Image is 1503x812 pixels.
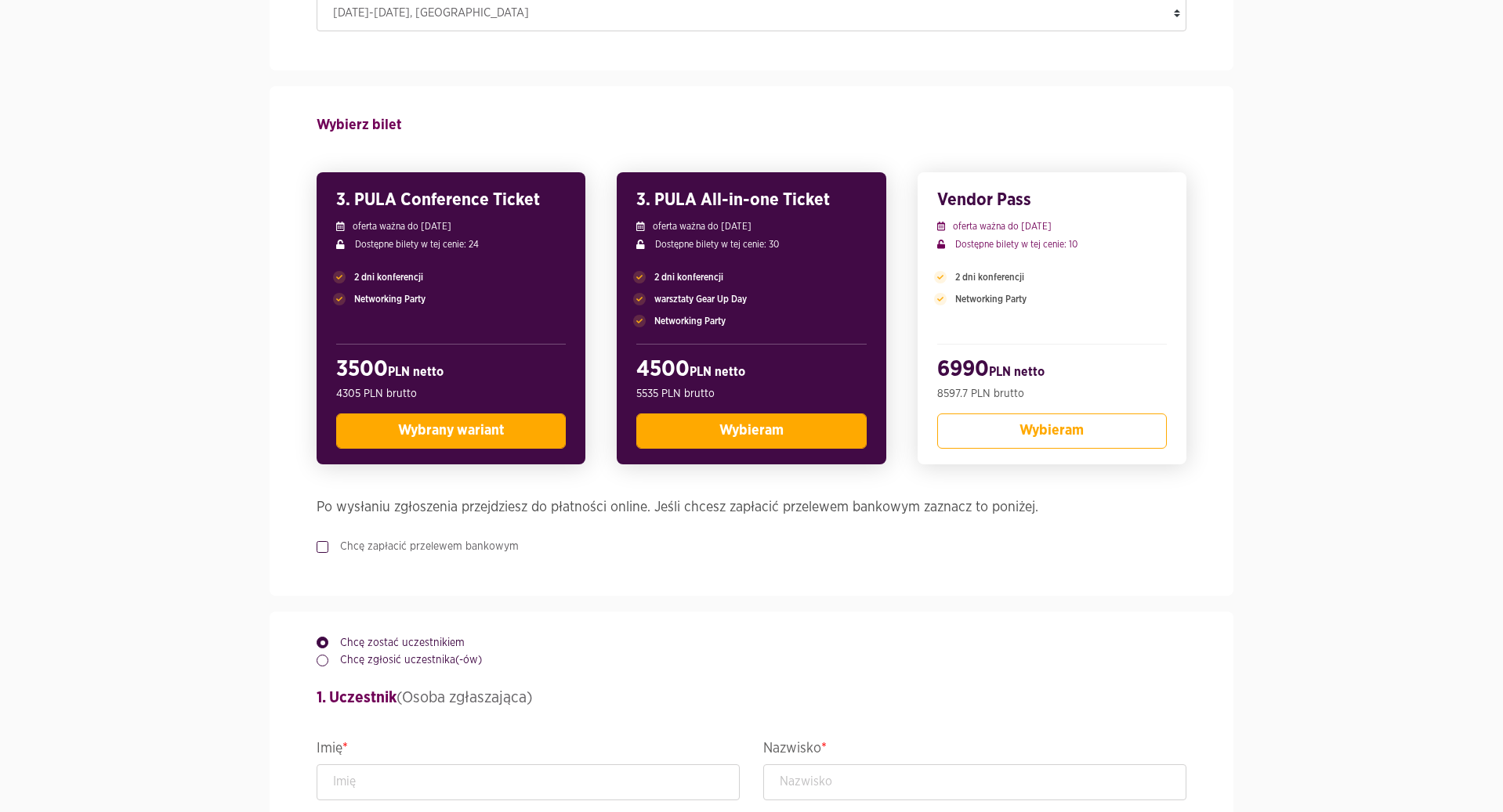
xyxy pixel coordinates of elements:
span: Networking Party [955,292,1027,306]
h4: Wybierz bilet [317,110,1186,141]
span: Networking Party [354,292,426,306]
h4: (Osoba zgłaszająca) [317,686,1186,709]
legend: Imię [317,737,740,764]
span: 2 dni konferencji [354,270,423,284]
h2: 4500 [636,356,866,386]
label: Chcę zostać uczestnikiem [328,635,465,651]
p: 4305 PLN brutto [336,386,566,402]
p: oferta ważna do [DATE] [636,219,866,233]
h2: 3500 [336,356,566,386]
label: Chcę zgłosić uczestnika(-ów) [328,652,482,668]
p: Dostępne bilety w tej cenie: 30 [636,237,866,251]
span: Wybieram [1020,424,1084,438]
span: PLN netto [690,366,745,378]
label: Chcę zapłacić przelewem bankowym [328,539,519,554]
span: Wybieram [719,424,784,438]
span: 2 dni konferencji [955,270,1024,284]
p: 8597.7 PLN brutto [937,386,1167,402]
h3: 3. PULA Conference Ticket [336,188,566,211]
button: Wybrany wariant [336,413,566,449]
p: 5535 PLN brutto [636,386,866,402]
h2: 6990 [937,356,1167,386]
span: Networking Party [654,314,726,328]
input: Imię [317,764,740,800]
p: oferta ważna do [DATE] [336,219,566,233]
h3: 3. PULA All-in-one Ticket [636,188,866,211]
span: 2 dni konferencji [654,270,723,284]
span: Wybrany wariant [398,424,505,438]
span: warsztaty Gear Up Day [654,292,747,306]
button: Wybieram [636,413,866,449]
legend: Nazwisko [763,737,1186,764]
span: PLN netto [989,366,1045,378]
p: oferta ważna do [DATE] [937,219,1167,233]
strong: 1. Uczestnik [317,690,397,706]
input: Nazwisko [763,764,1186,800]
button: Wybieram [937,413,1167,449]
h3: Vendor Pass [937,188,1167,211]
p: Dostępne bilety w tej cenie: 24 [336,237,566,251]
p: Dostępne bilety w tej cenie: 10 [937,237,1167,251]
h4: Po wysłaniu zgłoszenia przejdziesz do płatności online. Jeśli chcesz zapłacić przelewem bankowym ... [317,496,1186,519]
span: PLN netto [388,366,444,378]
